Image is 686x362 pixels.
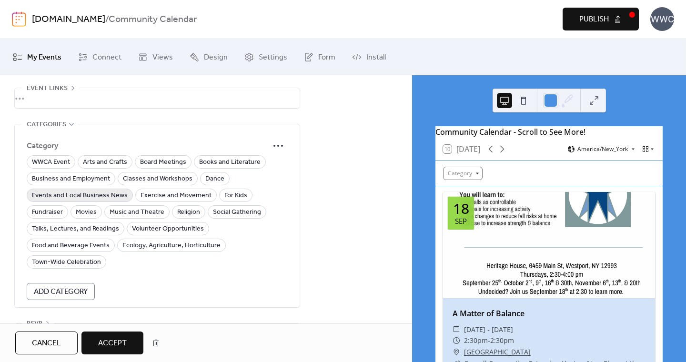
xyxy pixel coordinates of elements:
[6,42,69,71] a: My Events
[131,42,180,71] a: Views
[98,338,127,349] span: Accept
[455,218,467,225] div: Sep
[32,207,63,218] span: Fundraiser
[32,157,70,168] span: WWCA Event
[27,83,68,94] span: Event links
[435,126,663,138] div: Community Calendar - Scroll to See More!
[259,50,287,65] span: Settings
[237,42,294,71] a: Settings
[213,207,261,218] span: Social Gathering
[464,346,531,358] a: [GEOGRAPHIC_DATA]
[297,42,343,71] a: Form
[32,190,128,201] span: Events and Local Business News
[76,207,97,218] span: Movies
[224,190,247,201] span: For Kids
[27,119,66,131] span: Categories
[464,335,488,346] span: 2:30pm
[27,283,95,300] button: Add Category
[81,332,143,354] button: Accept
[92,50,121,65] span: Connect
[27,141,269,152] span: Category
[453,346,460,358] div: ​
[366,50,386,65] span: Install
[32,257,101,268] span: Town-Wide Celebration
[204,50,228,65] span: Design
[32,10,105,29] a: [DOMAIN_NAME]
[182,42,235,71] a: Design
[490,335,514,346] span: 2:30pm
[152,50,173,65] span: Views
[318,50,335,65] span: Form
[27,50,61,65] span: My Events
[464,324,513,335] span: [DATE] - [DATE]
[140,157,186,168] span: Board Meetings
[453,335,460,346] div: ​
[34,286,88,298] span: Add Category
[199,157,261,168] span: Books and Literature
[453,308,525,319] a: A Matter of Balance
[32,240,110,251] span: Food and Beverage Events
[123,173,192,185] span: Classes and Workshops
[141,190,212,201] span: Exercise and Movement
[579,14,609,25] span: Publish
[27,318,42,330] span: RSVP
[12,11,26,27] img: logo
[71,42,129,71] a: Connect
[650,7,674,31] div: WWC
[32,338,61,349] span: Cancel
[15,332,78,354] button: Cancel
[177,207,200,218] span: Religion
[132,223,204,235] span: Volunteer Opportunities
[83,157,127,168] span: Arts and Crafts
[488,335,490,346] span: -
[105,10,109,29] b: /
[32,223,119,235] span: Talks, Lectures, and Readings
[205,173,224,185] span: Dance
[15,88,300,108] div: •••
[32,173,110,185] span: Business and Employment
[577,146,628,152] span: America/New_York
[453,201,469,216] div: 18
[122,240,221,251] span: Ecology, Agriculture, Horticulture
[453,324,460,335] div: ​
[563,8,639,30] button: Publish
[345,42,393,71] a: Install
[109,10,197,29] b: Community Calendar
[110,207,164,218] span: Music and Theatre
